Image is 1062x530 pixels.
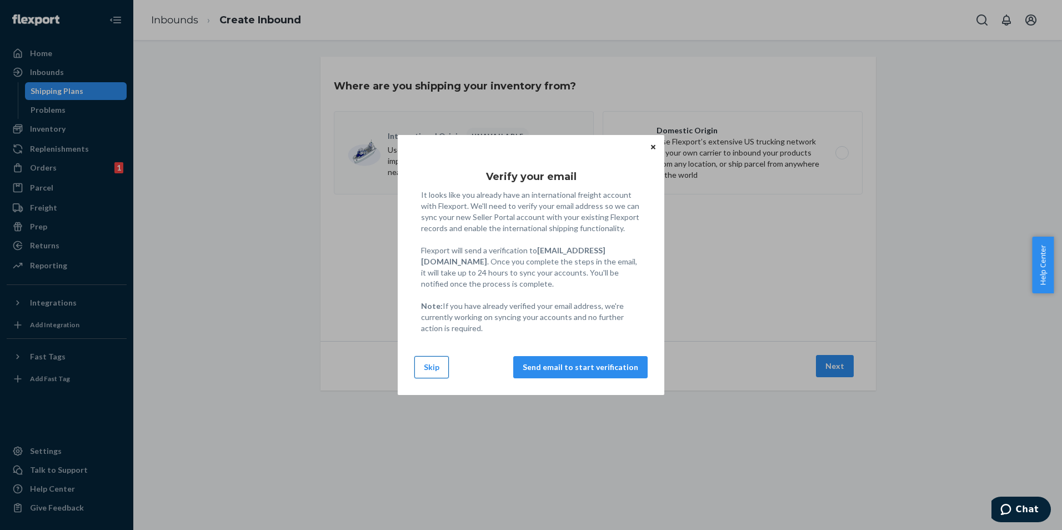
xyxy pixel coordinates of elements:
button: Help Center [1032,237,1054,293]
h3: Verify your email [486,169,577,184]
strong: Note: [421,301,443,311]
p: It looks like you already have an international freight account with Flexport. We'll need to veri... [421,189,641,334]
span: Chat [24,8,47,18]
button: Skip [414,356,449,378]
button: Close [648,141,659,153]
button: Send email to start verification [513,356,648,378]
